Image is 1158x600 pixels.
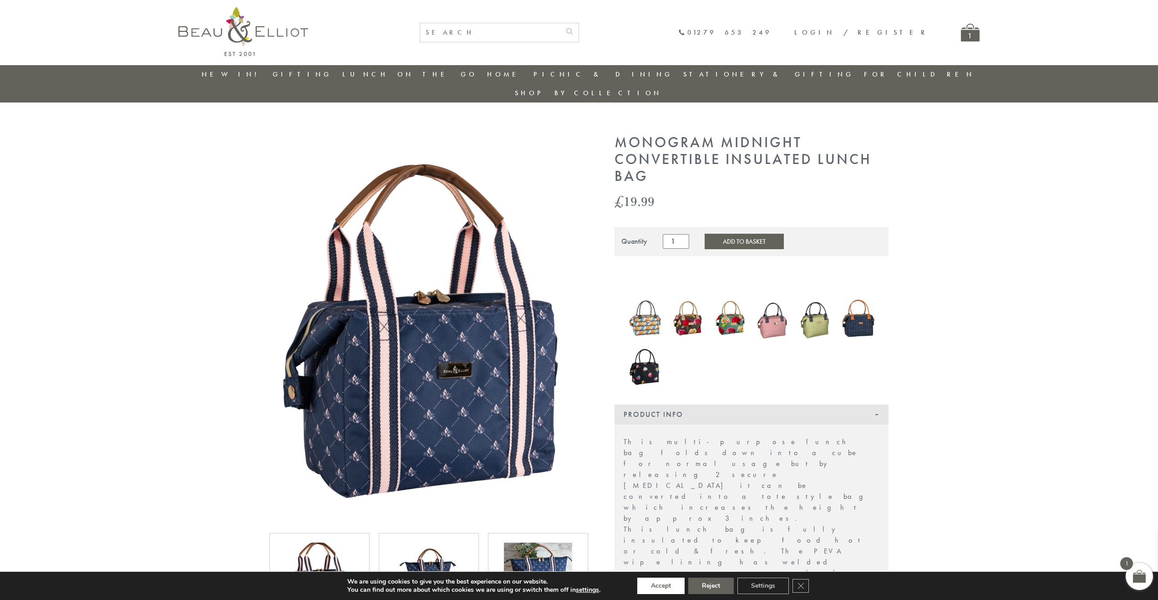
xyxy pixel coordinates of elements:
[737,578,789,594] button: Settings
[615,134,889,185] h1: Monogram Midnight Convertible Insulated Lunch Bag
[794,28,929,37] a: Login / Register
[756,296,790,341] img: Oxford quilted lunch bag mallow
[269,134,588,522] img: Monogram Midnight Convertible Lunch Bag
[688,578,734,594] button: Reject
[628,344,662,389] img: Emily convertible lunch bag
[628,297,662,340] img: Carnaby eclipse convertible lunch bag
[1120,557,1133,570] span: 1
[705,234,784,249] button: Add to Basket
[714,296,747,343] a: Sarah Kelleher convertible lunch bag teal
[621,237,647,246] div: Quantity
[202,70,263,79] a: New in!
[347,578,600,586] p: We are using cookies to give you the best experience on our website.
[628,297,662,342] a: Carnaby eclipse convertible lunch bag
[678,29,772,36] a: 01279 653 249
[533,70,673,79] a: Picnic & Dining
[756,296,790,343] a: Oxford quilted lunch bag mallow
[841,296,875,341] img: Navy Broken-hearted Convertible Insulated Lunch Bag
[515,88,662,97] a: Shop by collection
[178,7,308,56] img: logo
[961,24,980,41] a: 1
[615,405,889,425] div: Product Info
[576,586,599,594] button: settings
[714,296,747,341] img: Sarah Kelleher convertible lunch bag teal
[342,70,477,79] a: Lunch On The Go
[841,296,875,343] a: Navy Broken-hearted Convertible Insulated Lunch Bag
[663,234,689,249] input: Product quantity
[671,298,705,339] img: Sarah Kelleher Lunch Bag Dark Stone
[799,295,833,344] a: Oxford quilted lunch bag pistachio
[671,298,705,341] a: Sarah Kelleher Lunch Bag Dark Stone
[792,579,809,593] button: Close GDPR Cookie Banner
[487,70,523,79] a: Home
[628,344,662,391] a: Emily convertible lunch bag
[273,70,332,79] a: Gifting
[799,295,833,342] img: Oxford quilted lunch bag pistachio
[864,70,975,79] a: For Children
[420,23,560,42] input: SEARCH
[347,586,600,594] p: You can find out more about which cookies we are using or switch them off in .
[637,578,685,594] button: Accept
[613,262,890,283] iframe: Secure express checkout frame
[615,192,655,210] bdi: 19.99
[683,70,854,79] a: Stationery & Gifting
[615,192,624,210] span: £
